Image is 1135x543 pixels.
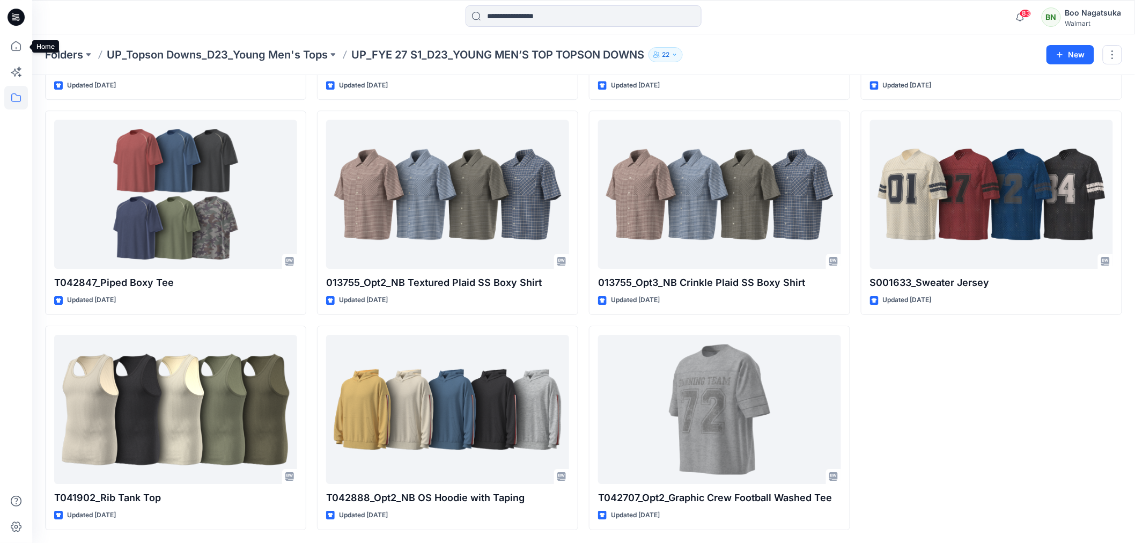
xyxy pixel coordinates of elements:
p: Updated [DATE] [67,80,116,91]
a: S001633_Sweater Jersey [870,120,1113,269]
p: S001633_Sweater Jersey [870,275,1113,290]
p: 22 [662,49,669,61]
p: Updated [DATE] [611,510,660,521]
p: T042707_Opt2_Graphic Crew Football Washed Tee [598,490,841,505]
button: New [1046,45,1094,64]
p: Updated [DATE] [883,295,932,306]
div: Walmart [1065,19,1122,27]
a: T042847_Piped Boxy Tee [54,120,297,269]
p: T042847_Piped Boxy Tee [54,275,297,290]
a: 013755_Opt3_NB Crinkle Plaid SS Boxy Shirt [598,120,841,269]
a: T042707_Opt2_Graphic Crew Football Washed Tee [598,335,841,484]
p: T041902_Rib Tank Top [54,490,297,505]
p: Updated [DATE] [339,80,388,91]
p: T042888_Opt2_NB OS Hoodie with Taping [326,490,569,505]
p: Updated [DATE] [611,295,660,306]
a: T041902_Rib Tank Top [54,335,297,484]
a: Folders [45,47,83,62]
div: Boo Nagatsuka [1065,6,1122,19]
p: 013755_Opt3_NB Crinkle Plaid SS Boxy Shirt [598,275,841,290]
p: UP_FYE 27 S1_D23_YOUNG MEN’S TOP TOPSON DOWNS [351,47,644,62]
span: 83 [1020,9,1031,18]
p: Updated [DATE] [339,295,388,306]
p: Updated [DATE] [67,295,116,306]
a: T042888_Opt2_NB OS Hoodie with Taping [326,335,569,484]
p: Updated [DATE] [339,510,388,521]
a: 013755_Opt2_NB Textured Plaid SS Boxy Shirt [326,120,569,269]
div: BN [1042,8,1061,27]
button: 22 [648,47,683,62]
p: Updated [DATE] [883,80,932,91]
p: Updated [DATE] [611,80,660,91]
p: Updated [DATE] [67,510,116,521]
p: 013755_Opt2_NB Textured Plaid SS Boxy Shirt [326,275,569,290]
a: UP_Topson Downs_D23_Young Men's Tops [107,47,328,62]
